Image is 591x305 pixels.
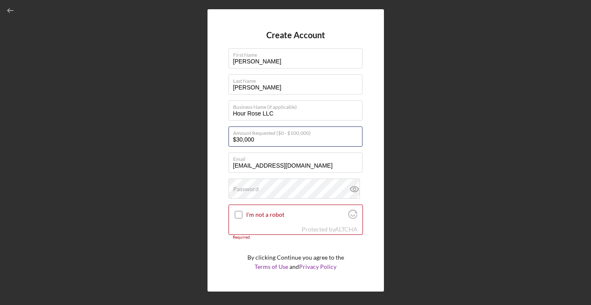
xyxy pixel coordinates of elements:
[247,253,344,272] p: By clicking Continue you agree to the and
[233,49,362,58] label: First Name
[348,213,357,220] a: Visit Altcha.org
[233,101,362,110] label: Business Name (if applicable)
[335,226,357,233] a: Visit Altcha.org
[302,226,357,233] div: Protected by
[233,75,362,84] label: Last Name
[255,263,288,270] a: Terms of Use
[266,30,325,40] h4: Create Account
[233,186,259,192] label: Password
[299,263,336,270] a: Privacy Policy
[246,211,346,218] label: I'm not a robot
[233,153,362,162] label: Email
[233,127,362,136] label: Amount Requested ($0 - $100,000)
[229,235,363,240] div: Required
